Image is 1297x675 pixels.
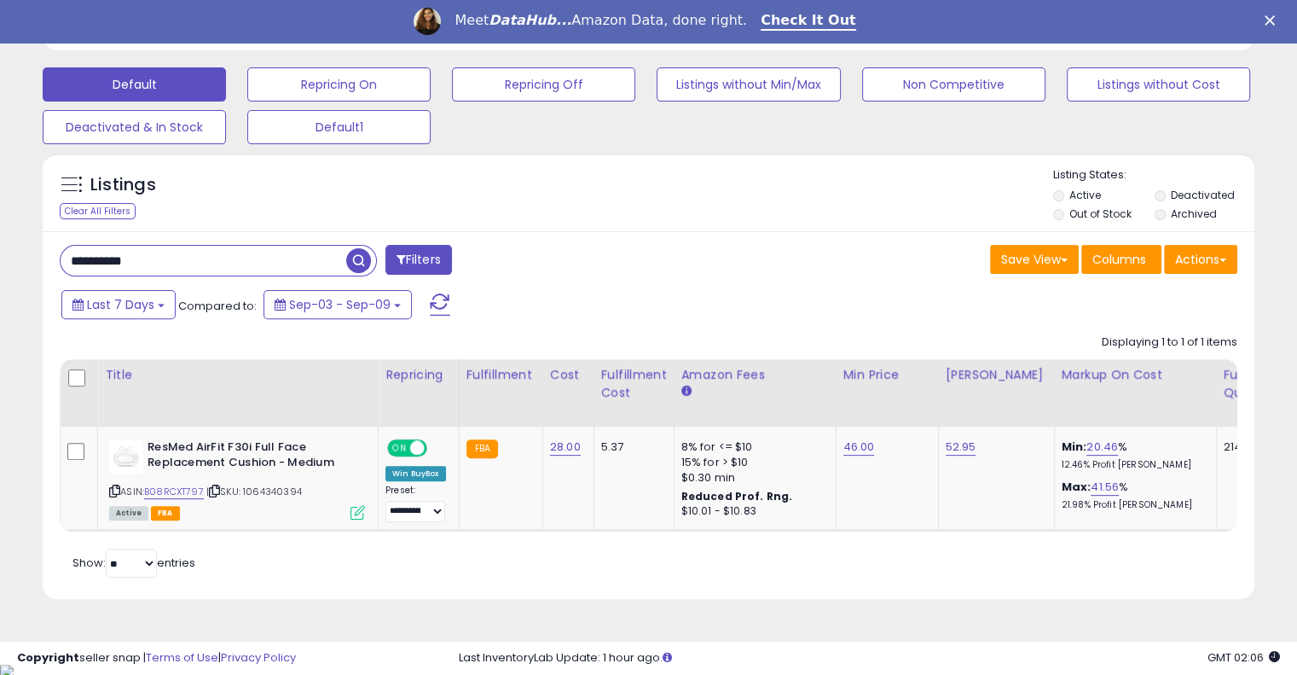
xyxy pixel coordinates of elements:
[681,384,692,399] small: Amazon Fees.
[144,485,204,499] a: B08RCXT797
[946,366,1047,384] div: [PERSON_NAME]
[1062,439,1203,471] div: %
[843,366,931,384] div: Min Price
[1207,649,1280,666] span: 2025-09-18 02:06 GMT
[1086,439,1118,456] a: 20.46
[1224,439,1277,455] div: 214
[1069,188,1101,202] label: Active
[681,470,823,486] div: $0.30 min
[414,8,441,35] img: Profile image for Georgie
[109,506,148,521] span: All listings currently available for purchase on Amazon
[681,455,823,470] div: 15% for > $10
[843,439,875,456] a: 46.00
[1062,480,1203,511] div: %
[681,504,823,519] div: $10.01 - $10.83
[151,506,180,521] span: FBA
[946,439,976,456] a: 52.95
[1102,335,1237,351] div: Displaying 1 to 1 of 1 items
[681,489,793,503] b: Reduced Prof. Rng.
[681,439,823,455] div: 8% for <= $10
[289,296,391,313] span: Sep-03 - Sep-09
[657,67,840,102] button: Listings without Min/Max
[1224,366,1283,402] div: Fulfillable Quantity
[389,440,410,455] span: ON
[862,67,1045,102] button: Non Competitive
[146,649,218,666] a: Terms of Use
[1164,245,1237,274] button: Actions
[990,245,1079,274] button: Save View
[206,485,302,498] span: | SKU: 1064340394
[1067,67,1250,102] button: Listings without Cost
[452,67,635,102] button: Repricing Off
[60,203,136,219] div: Clear All Filters
[247,110,431,144] button: Default1
[1062,499,1203,511] p: 21.98% Profit [PERSON_NAME]
[489,12,571,28] i: DataHub...
[385,485,446,523] div: Preset:
[263,290,412,319] button: Sep-03 - Sep-09
[221,649,296,666] a: Privacy Policy
[148,439,355,475] b: ResMed AirFit F30i Full Face Replacement Cushion - Medium
[1069,207,1132,221] label: Out of Stock
[1062,366,1209,384] div: Markup on Cost
[385,466,446,481] div: Win BuyBox
[385,366,452,384] div: Repricing
[17,650,296,666] div: seller snap | |
[43,67,226,102] button: Default
[1265,15,1282,26] div: Close
[178,298,257,314] span: Compared to:
[247,67,431,102] button: Repricing On
[1092,251,1146,268] span: Columns
[43,110,226,144] button: Deactivated & In Stock
[109,439,365,519] div: ASIN:
[1062,439,1087,455] b: Min:
[550,439,581,456] a: 28.00
[1053,167,1254,183] p: Listing States:
[1170,188,1234,202] label: Deactivated
[1062,479,1091,495] b: Max:
[61,290,176,319] button: Last 7 Days
[90,173,156,197] h5: Listings
[105,366,371,384] div: Title
[17,649,79,666] strong: Copyright
[385,245,452,275] button: Filters
[1054,359,1216,427] th: The percentage added to the cost of goods (COGS) that forms the calculator for Min & Max prices.
[87,296,154,313] span: Last 7 Days
[1170,207,1216,221] label: Archived
[109,439,143,474] img: 21wRG9zrw3L._SL40_.jpg
[466,366,536,384] div: Fulfillment
[601,366,667,402] div: Fulfillment Cost
[466,439,498,458] small: FBA
[1091,479,1119,496] a: 41.56
[1062,459,1203,471] p: 12.46% Profit [PERSON_NAME]
[550,366,587,384] div: Cost
[761,12,856,31] a: Check It Out
[72,555,195,571] span: Show: entries
[459,650,1280,666] div: Last InventoryLab Update: 1 hour ago.
[681,366,829,384] div: Amazon Fees
[455,12,747,29] div: Meet Amazon Data, done right.
[425,440,452,455] span: OFF
[1081,245,1161,274] button: Columns
[601,439,661,455] div: 5.37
